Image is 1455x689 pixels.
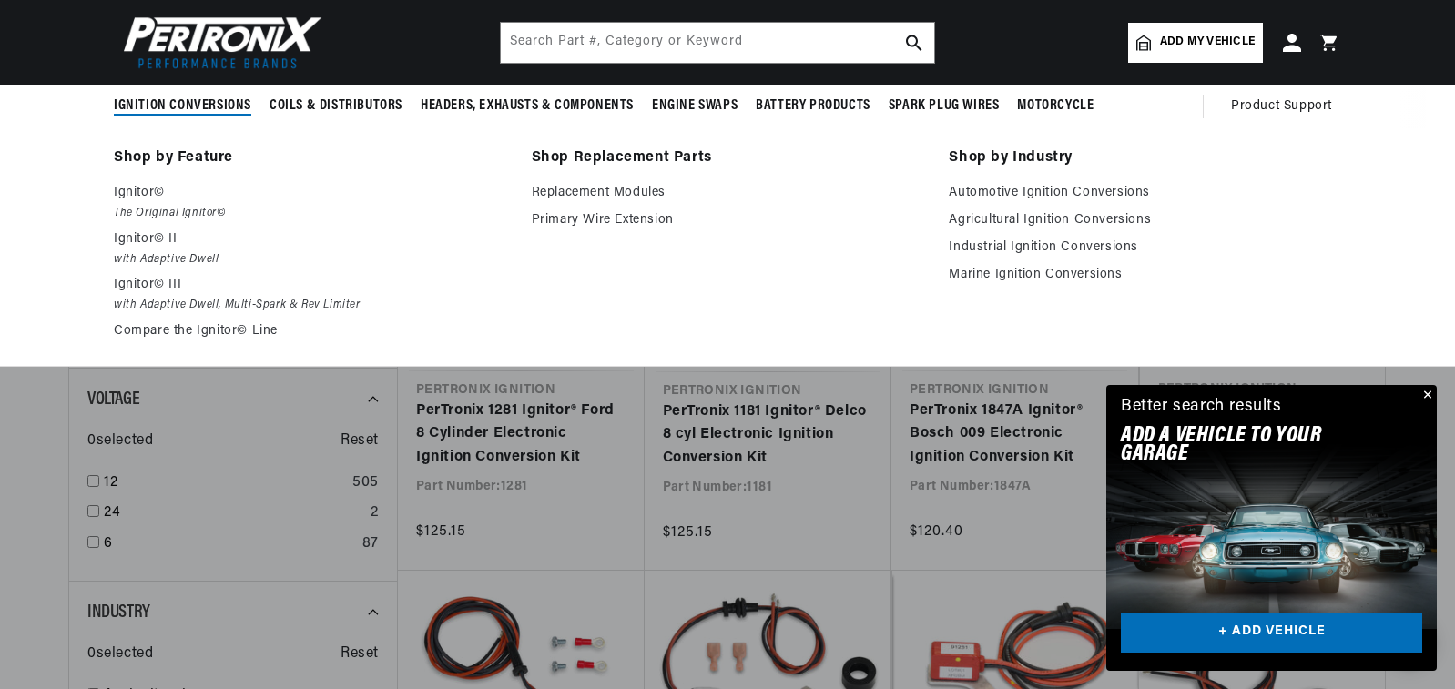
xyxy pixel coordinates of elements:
p: Ignitor© [114,182,506,204]
span: Industry [87,603,150,622]
a: 12 [104,471,345,495]
a: Ignitor© III with Adaptive Dwell, Multi-Spark & Rev Limiter [114,274,506,315]
summary: Spark Plug Wires [880,85,1009,127]
span: Engine Swaps [652,96,738,116]
summary: Coils & Distributors [260,85,412,127]
summary: Battery Products [747,85,880,127]
p: Ignitor© II [114,228,506,250]
span: Motorcycle [1017,96,1094,116]
a: + ADD VEHICLE [1121,613,1422,654]
a: Add my vehicle [1128,23,1263,63]
a: Automotive Ignition Conversions [949,182,1341,204]
span: 0 selected [87,430,153,453]
span: Add my vehicle [1160,34,1255,51]
a: Marine Ignition Conversions [949,264,1341,286]
div: 87 [362,532,379,556]
a: 24 [104,502,363,525]
summary: Headers, Exhausts & Components [412,85,643,127]
p: Ignitor© III [114,274,506,296]
a: Ignitor© II with Adaptive Dwell [114,228,506,269]
img: Pertronix [114,11,323,74]
a: Primary Wire Extension [532,209,924,231]
a: 6 [104,532,355,556]
span: Reset [341,643,379,666]
a: Replacement Modules [532,182,924,204]
span: 0 selected [87,643,153,666]
span: Headers, Exhausts & Components [421,96,634,116]
summary: Ignition Conversions [114,85,260,127]
summary: Motorcycle [1008,85,1103,127]
em: The Original Ignitor© [114,204,506,223]
a: PerTronix 1847A Ignitor® Bosch 009 Electronic Ignition Conversion Kit [910,400,1120,470]
button: search button [894,23,934,63]
summary: Product Support [1231,85,1341,128]
a: Ignitor© The Original Ignitor© [114,182,506,223]
a: Industrial Ignition Conversions [949,237,1341,258]
a: PerTronix 1181 Ignitor® Delco 8 cyl Electronic Ignition Conversion Kit [663,400,874,471]
em: with Adaptive Dwell, Multi-Spark & Rev Limiter [114,296,506,315]
span: Reset [341,430,379,453]
span: Coils & Distributors [270,96,402,116]
a: Shop by Feature [114,146,506,171]
h2: Add A VEHICLE to your garage [1121,427,1377,464]
em: with Adaptive Dwell [114,250,506,269]
div: Better search results [1121,394,1282,420]
div: 505 [352,471,379,495]
span: Spark Plug Wires [889,96,1000,116]
input: Search Part #, Category or Keyword [501,23,934,63]
span: Ignition Conversions [114,96,251,116]
a: Compare the Ignitor© Line [114,320,506,342]
span: Product Support [1231,96,1332,117]
a: Shop by Industry [949,146,1341,171]
a: PerTronix 1281 Ignitor® Ford 8 Cylinder Electronic Ignition Conversion Kit [416,400,626,470]
a: Shop Replacement Parts [532,146,924,171]
button: Close [1415,385,1437,407]
span: Voltage [87,390,139,409]
a: Agricultural Ignition Conversions [949,209,1341,231]
div: 2 [371,502,379,525]
span: Battery Products [756,96,870,116]
summary: Engine Swaps [643,85,747,127]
